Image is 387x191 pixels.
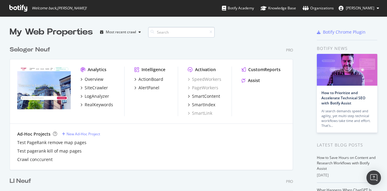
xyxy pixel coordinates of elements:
[188,76,221,82] a: SpeedWorkers
[192,102,215,108] div: SmartIndex
[188,102,215,108] a: SmartIndex
[317,29,366,35] a: Botify Chrome Plugin
[134,76,163,82] a: ActionBoard
[346,5,374,11] span: Lukas MÄNNL
[134,85,159,91] a: AlertPanel
[321,109,373,128] div: AI search demands speed and agility, yet multi-step technical workflows take time and effort. Tha...
[261,5,296,11] div: Knowledge Base
[188,110,212,116] a: SmartLink
[248,77,260,84] div: Assist
[195,67,216,73] div: Activation
[10,177,34,186] a: LI Neuf
[62,131,100,137] a: New Ad-Hoc Project
[138,85,159,91] div: AlertPanel
[10,45,53,54] a: Seloger Neuf
[248,67,281,73] div: CustomReports
[317,155,376,171] a: How to Save Hours on Content and Research Workflows with Botify Assist
[286,48,293,53] div: Pro
[148,27,215,38] input: Search
[85,85,108,91] div: SiteCrawler
[303,5,334,11] div: Organizations
[334,3,384,13] button: [PERSON_NAME]
[317,142,377,148] div: Latest Blog Posts
[317,54,377,86] img: How to Prioritize and Accelerate Technical SEO with Botify Assist
[17,67,71,110] img: selogerneuf.com
[286,179,293,184] div: Pro
[317,173,377,178] div: [DATE]
[17,148,82,154] a: Test pagerank kill of map pages
[141,67,165,73] div: Intelligence
[85,93,109,99] div: LogAnalyzer
[188,85,218,91] a: PageWorkers
[192,93,220,99] div: SmartContent
[10,177,31,186] div: LI Neuf
[222,5,254,11] div: Botify Academy
[321,90,365,106] a: How to Prioritize and Accelerate Technical SEO with Botify Assist
[317,45,377,52] div: Botify news
[32,6,86,11] span: Welcome back, [PERSON_NAME] !
[10,26,93,38] div: My Web Properties
[188,93,220,99] a: SmartContent
[67,131,100,137] div: New Ad-Hoc Project
[85,76,103,82] div: Overview
[80,85,108,91] a: SiteCrawler
[80,76,103,82] a: Overview
[80,93,109,99] a: LogAnalyzer
[242,77,260,84] a: Assist
[80,102,113,108] a: RealKeywords
[85,102,113,108] div: RealKeywords
[366,170,381,185] div: Open Intercom Messenger
[17,156,53,163] a: Crawl conccurent
[106,30,136,34] div: Most recent crawl
[17,131,50,137] div: Ad-Hoc Projects
[138,76,163,82] div: ActionBoard
[242,67,281,73] a: CustomReports
[17,140,86,146] a: Test PageRank remove map pages
[88,67,106,73] div: Analytics
[10,45,50,54] div: Seloger Neuf
[98,27,143,37] button: Most recent crawl
[323,29,366,35] div: Botify Chrome Plugin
